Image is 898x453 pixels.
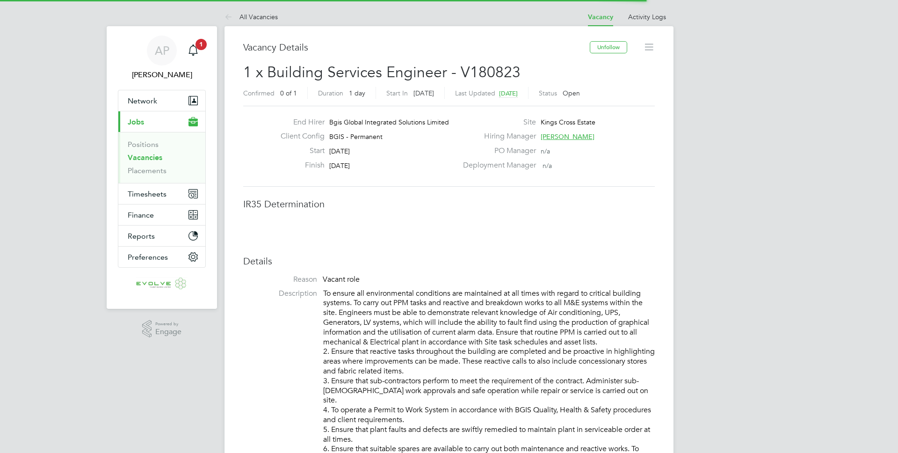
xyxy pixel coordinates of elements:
label: Reason [243,275,317,285]
span: Anthony Perrin [118,69,206,80]
span: [DATE] [413,89,434,97]
span: Vacant role [323,275,360,284]
span: n/a [543,161,552,170]
label: Deployment Manager [457,161,536,170]
button: Timesheets [118,183,205,204]
nav: Main navigation [107,26,217,309]
span: Bgis Global Integrated Solutions Limited [329,118,449,126]
label: Start [273,146,325,156]
a: Activity Logs [628,13,666,21]
a: Positions [128,140,159,149]
span: Jobs [128,117,144,126]
span: n/a [541,147,550,155]
h3: Details [243,255,655,267]
span: Network [128,96,157,105]
span: Powered by [155,320,181,328]
label: Description [243,289,317,299]
button: Jobs [118,111,205,132]
button: Preferences [118,247,205,267]
span: [PERSON_NAME] [541,132,594,141]
label: Last Updated [455,89,495,97]
label: Duration [318,89,343,97]
label: Hiring Manager [457,132,536,141]
a: Powered byEngage [142,320,182,338]
h3: Vacancy Details [243,41,590,53]
a: Vacancy [588,13,613,21]
a: Go to home page [118,277,206,292]
label: Site [457,117,536,127]
span: 1 x Building Services Engineer - V180823 [243,63,521,81]
h3: IR35 Determination [243,198,655,210]
span: Engage [155,328,181,336]
span: [DATE] [329,161,350,170]
span: Open [563,89,580,97]
label: PO Manager [457,146,536,156]
span: 1 [196,39,207,50]
button: Network [118,90,205,111]
label: Confirmed [243,89,275,97]
span: 0 of 1 [280,89,297,97]
span: Kings Cross Estate [541,118,595,126]
button: Finance [118,205,205,225]
span: Reports [128,232,155,241]
span: BGIS - Permanent [329,132,383,141]
label: Finish [273,161,325,170]
span: Timesheets [128,190,167,198]
label: Client Config [273,132,325,141]
a: All Vacancies [224,13,278,21]
img: evolve-talent-logo-retina.png [136,277,188,292]
button: Reports [118,226,205,246]
label: Status [539,89,557,97]
span: Finance [128,211,154,219]
span: 1 day [349,89,365,97]
span: AP [155,44,169,57]
a: Vacancies [128,153,162,162]
a: AP[PERSON_NAME] [118,36,206,80]
a: 1 [184,36,203,66]
label: End Hirer [273,117,325,127]
span: [DATE] [499,89,518,97]
span: [DATE] [329,147,350,155]
span: Preferences [128,253,168,262]
div: Jobs [118,132,205,183]
a: Placements [128,166,167,175]
button: Unfollow [590,41,627,53]
label: Start In [386,89,408,97]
